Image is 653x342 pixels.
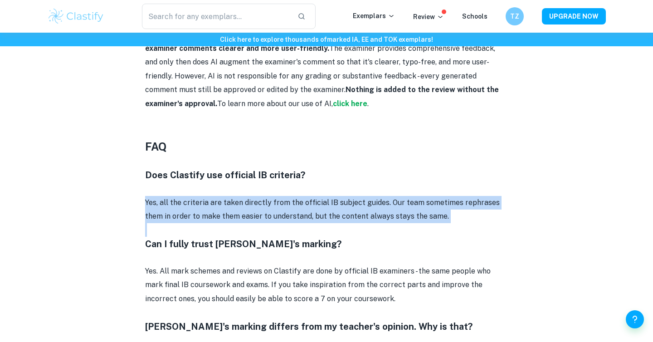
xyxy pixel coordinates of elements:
[353,11,395,21] p: Exemplars
[142,4,290,29] input: Search for any exemplars...
[2,34,651,44] h6: Click here to explore thousands of marked IA, EE and TOK exemplars !
[47,7,105,25] img: Clastify logo
[145,196,508,224] p: Yes, all the criteria are taken directly from the official IB subject guides. Our team sometimes ...
[145,237,508,251] h4: Can I fully trust [PERSON_NAME]'s marking?
[333,99,367,108] a: click here
[510,11,520,21] h6: TZ
[145,168,508,182] h4: Does Clastify use official IB criteria?
[462,13,487,20] a: Schools
[542,8,606,24] button: UPGRADE NOW
[145,85,499,107] strong: Nothing is added to the review without the examiner's approval.
[145,320,508,333] h4: [PERSON_NAME]'s marking differs from my teacher's opinion. Why is that?
[413,12,444,22] p: Review
[506,7,524,25] button: TZ
[626,310,644,328] button: Help and Feedback
[145,14,508,111] p: We must first highlight that, apart from our , The examiner provides comprehensive feedback, and ...
[145,138,508,155] h3: FAQ
[145,264,508,306] p: Yes. All mark schemes and reviews on Clastify are done by official IB examiners - the same people...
